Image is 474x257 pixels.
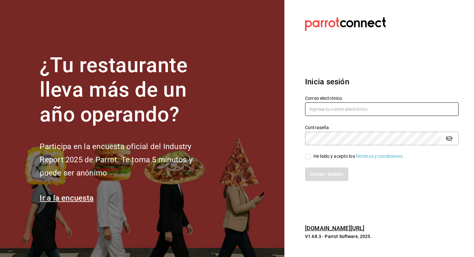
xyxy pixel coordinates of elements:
[40,194,94,203] a: Ir a la encuesta
[305,125,459,129] label: Contraseña
[313,153,404,160] div: He leído y acepto los
[40,53,214,127] h1: ¿Tu restaurante lleva más de un año operando?
[444,133,455,144] button: passwordField
[305,76,459,88] h3: Inicia sesión
[305,233,459,240] p: V1.68.3 - Parrot Software, 2025.
[355,154,404,159] a: Términos y condiciones.
[305,102,459,116] input: Ingresa tu correo electrónico
[305,96,459,100] label: Correo electrónico
[40,140,214,179] h2: Participa en la encuesta oficial del Industry Report 2025 de Parrot. Te toma 5 minutos y puede se...
[305,225,364,232] a: [DOMAIN_NAME][URL]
